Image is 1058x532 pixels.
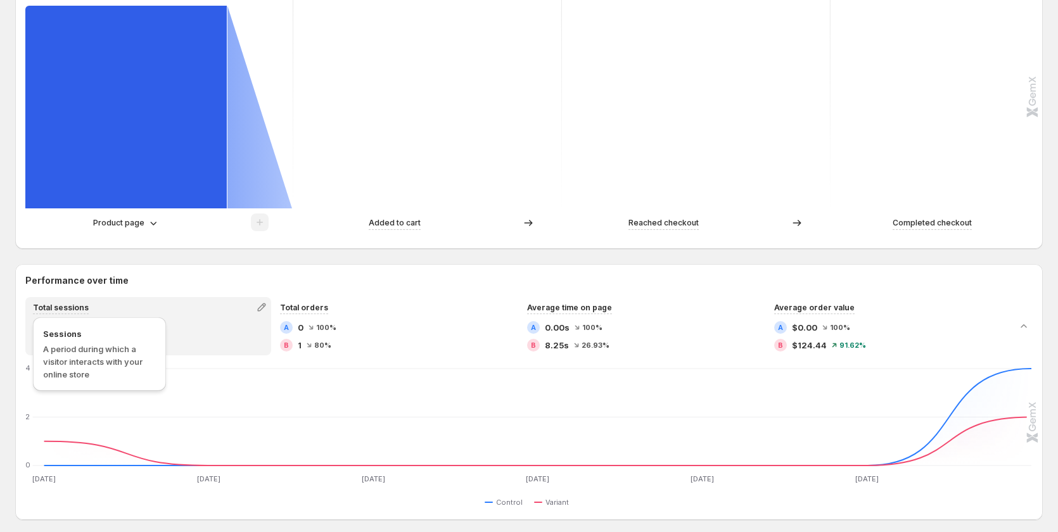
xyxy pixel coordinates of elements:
[362,474,385,483] text: [DATE]
[284,341,289,349] h2: B
[839,341,866,349] span: 91.62%
[545,339,569,351] span: 8.25s
[534,495,574,510] button: Variant
[531,324,536,331] h2: A
[792,339,827,351] span: $124.44
[830,324,850,331] span: 100%
[25,274,1033,287] h2: Performance over time
[298,339,302,351] span: 1
[774,303,855,312] span: Average order value
[485,495,528,510] button: Control
[284,324,289,331] h2: A
[628,217,699,229] p: Reached checkout
[25,460,30,469] text: 0
[314,341,331,349] span: 80%
[298,321,303,334] span: 0
[25,412,30,421] text: 2
[778,341,783,349] h2: B
[25,364,30,372] text: 4
[691,474,714,483] text: [DATE]
[33,303,89,312] span: Total sessions
[545,497,569,507] span: Variant
[545,321,570,334] span: 0.00s
[43,327,156,340] span: Sessions
[32,474,56,483] text: [DATE]
[93,217,144,229] p: Product page
[531,341,536,349] h2: B
[43,344,143,379] span: A period during which a visitor interacts with your online store
[855,474,879,483] text: [DATE]
[197,474,220,483] text: [DATE]
[582,341,609,349] span: 26.93%
[527,303,612,312] span: Average time on page
[496,497,523,507] span: Control
[778,324,783,331] h2: A
[893,217,972,229] p: Completed checkout
[526,474,549,483] text: [DATE]
[582,324,602,331] span: 100%
[280,303,328,312] span: Total orders
[792,321,817,334] span: $0.00
[369,217,421,229] p: Added to cart
[316,324,336,331] span: 100%
[1015,317,1033,335] button: Collapse chart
